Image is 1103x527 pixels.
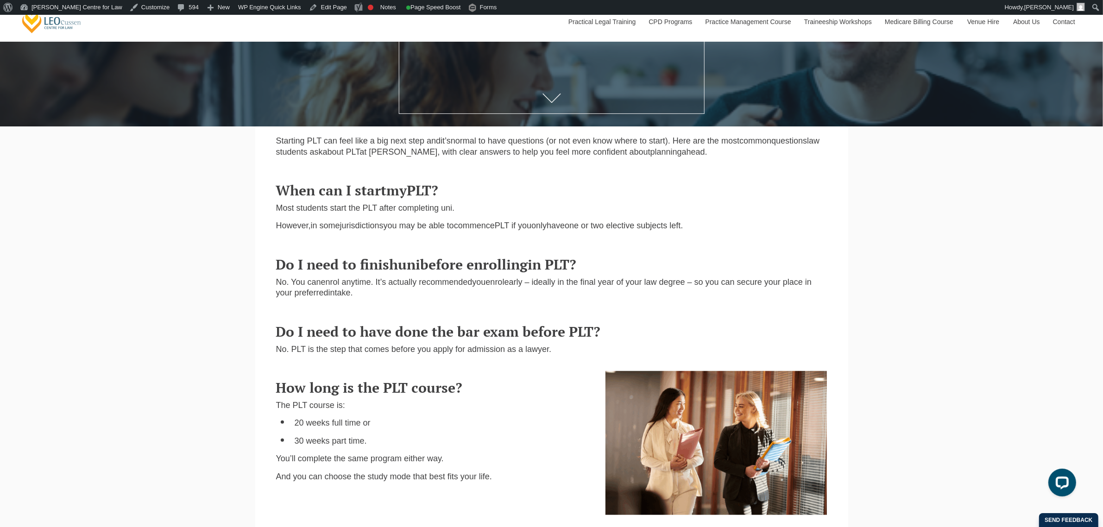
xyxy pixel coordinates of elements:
span: However [276,221,309,230]
span: . [681,221,683,230]
span: have [547,221,565,230]
a: Contact [1046,2,1082,42]
span: Do I need to have done the bar exam before PLT? [276,322,601,341]
span: You’ll complete the same program either way. [276,454,444,463]
span: question [771,136,803,145]
span: about PLT [323,147,360,157]
span: PLT if you [495,221,531,230]
a: Venue Hire [960,2,1006,42]
span: jurisdictions [340,221,384,230]
span: commence [454,221,495,230]
a: [PERSON_NAME] Centre for Law [21,7,82,34]
iframe: LiveChat chat widget [1041,465,1080,504]
span: When can I start [276,181,387,200]
a: Traineeship Workshops [797,2,878,42]
span: it’s [441,136,451,145]
span: s [803,136,807,145]
span: 20 weeks full time or [295,418,371,427]
span: P [407,181,416,200]
span: [PERSON_NAME] [1024,4,1074,11]
span: planning [650,147,682,157]
div: Focus keyphrase not set [368,5,373,10]
span: No. You can [276,277,321,287]
span: early – ideally in the final year of your law degree – so you can secure your place in your prefe... [276,277,812,297]
span: ahead. [682,147,707,157]
span: LT [416,181,432,200]
span: enrol [321,277,340,287]
a: CPD Programs [642,2,698,42]
a: Medicare Billing Course [878,2,960,42]
span: law students ask [276,136,820,156]
span: elective subjects left [606,221,681,230]
span: one or two [565,221,604,230]
span: No. PLT is the step that comes before you apply for admission as a lawyer. [276,345,552,354]
span: you may be able to [384,221,454,230]
span: How long is the PLT course? [276,378,463,397]
a: Practice Management Course [699,2,797,42]
span: intake. [328,288,353,297]
span: you [472,277,485,287]
span: only [531,221,547,230]
span: , with clear answers to help you feel more confident about [437,147,650,157]
span: in some [311,221,340,230]
span: ? [432,181,439,200]
span: in PLT [528,255,570,274]
img: plt placements [605,371,827,515]
span: , [309,221,311,230]
span: before enrolling [421,255,528,274]
span: my [387,181,407,200]
span: common [739,136,771,145]
span: Starting PLT can feel like a big next step and [276,136,441,145]
span: 30 weeks part time. [295,436,367,445]
span: normal to have questions (or not even know where to start). Here are the most [451,136,739,145]
span: The PLT course is: [276,401,345,410]
span: enrol [485,277,504,287]
span: Do I need to finish [276,255,398,274]
span: Most students start the PLT after completing uni. [276,203,455,213]
a: Practical Legal Training [561,2,642,42]
span: ? [570,255,577,274]
a: About Us [1006,2,1046,42]
span: uni [398,255,421,274]
span: at [PERSON_NAME] [359,147,437,157]
span: And you can choose the study mode that best fits your life. [276,472,492,481]
span: anytime. It’s actually recommended [342,277,473,287]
